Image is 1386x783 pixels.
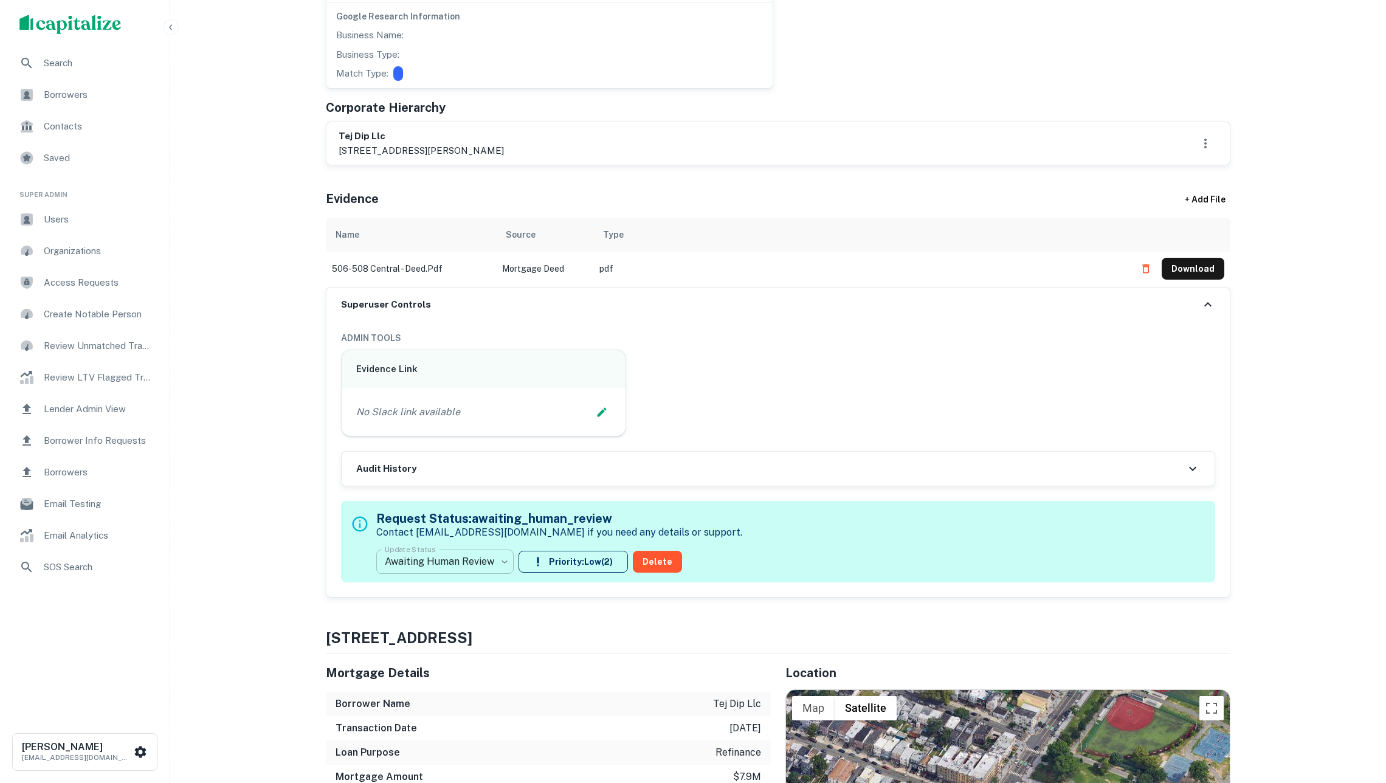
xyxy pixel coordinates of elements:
h6: Loan Purpose [336,745,400,760]
span: Borrower Info Requests [44,433,153,448]
span: Email Testing [44,497,153,511]
div: Type [603,227,624,242]
h6: Transaction Date [336,721,417,736]
a: Borrowers [10,80,160,109]
p: Contact [EMAIL_ADDRESS][DOMAIN_NAME] if you need any details or support. [376,525,742,540]
p: No Slack link available [356,405,460,419]
div: Awaiting Human Review [376,545,514,579]
iframe: Chat Widget [1325,686,1386,744]
td: pdf [593,252,1129,286]
button: Edit Slack Link [593,403,611,421]
td: Mortgage Deed [496,252,593,286]
span: Organizations [44,244,153,258]
span: Borrowers [44,465,153,480]
span: Borrowers [44,88,153,102]
span: Create Notable Person [44,307,153,322]
p: tej dip llc [713,697,761,711]
a: SOS Search [10,553,160,582]
h6: Google Research Information [336,10,763,23]
span: Email Analytics [44,528,153,543]
h5: Corporate Hierarchy [326,98,446,117]
h6: [PERSON_NAME] [22,742,131,752]
a: Users [10,205,160,234]
a: Review Unmatched Transactions [10,331,160,360]
th: Type [593,218,1129,252]
h6: Audit History [356,462,416,476]
h5: Mortgage Details [326,664,771,682]
h6: tej dip llc [339,129,504,143]
h6: Borrower Name [336,697,410,711]
a: Borrowers [10,458,160,487]
a: Lender Admin View [10,395,160,424]
button: Delete [633,551,682,573]
div: + Add File [1162,188,1247,210]
p: [STREET_ADDRESS][PERSON_NAME] [339,143,504,158]
div: Source [506,227,536,242]
img: capitalize-logo.png [19,15,122,34]
button: Show street map [792,696,835,720]
a: Create Notable Person [10,300,160,329]
label: Update Status [385,544,435,554]
a: Review LTV Flagged Transactions [10,363,160,392]
h4: [STREET_ADDRESS] [326,627,1230,649]
span: Review LTV Flagged Transactions [44,370,153,385]
li: Super Admin [10,175,160,205]
button: Priority:Low(2) [519,551,628,573]
p: Business Name: [336,28,404,43]
a: Contacts [10,112,160,141]
p: Match Type: [336,66,388,81]
button: Toggle fullscreen view [1199,696,1224,720]
button: Show satellite imagery [835,696,897,720]
a: Saved [10,143,160,173]
button: [PERSON_NAME][EMAIL_ADDRESS][DOMAIN_NAME] [12,733,157,771]
span: Access Requests [44,275,153,290]
h5: Request Status: awaiting_human_review [376,509,742,528]
span: Saved [44,151,153,165]
a: Access Requests [10,268,160,297]
h6: Evidence Link [356,362,611,376]
p: [EMAIL_ADDRESS][DOMAIN_NAME] [22,752,131,763]
h5: Evidence [326,190,379,208]
span: SOS Search [44,560,153,574]
p: Business Type: [336,47,399,62]
div: Name [336,227,359,242]
div: scrollable content [326,218,1230,286]
p: [DATE] [729,721,761,736]
span: Users [44,212,153,227]
button: Download [1162,258,1224,280]
h6: ADMIN TOOLS [341,331,1215,345]
span: Contacts [44,119,153,134]
span: Lender Admin View [44,402,153,416]
a: Organizations [10,236,160,266]
span: Search [44,56,153,71]
th: Name [326,218,496,252]
h5: Location [785,664,1230,682]
span: Review Unmatched Transactions [44,339,153,353]
th: Source [496,218,593,252]
a: Search [10,49,160,78]
p: refinance [715,745,761,760]
a: Email Testing [10,489,160,519]
button: Delete file [1135,259,1157,278]
a: Email Analytics [10,521,160,550]
h6: Superuser Controls [341,298,431,312]
a: Borrower Info Requests [10,426,160,455]
td: 506-508 central - deed.pdf [326,252,496,286]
